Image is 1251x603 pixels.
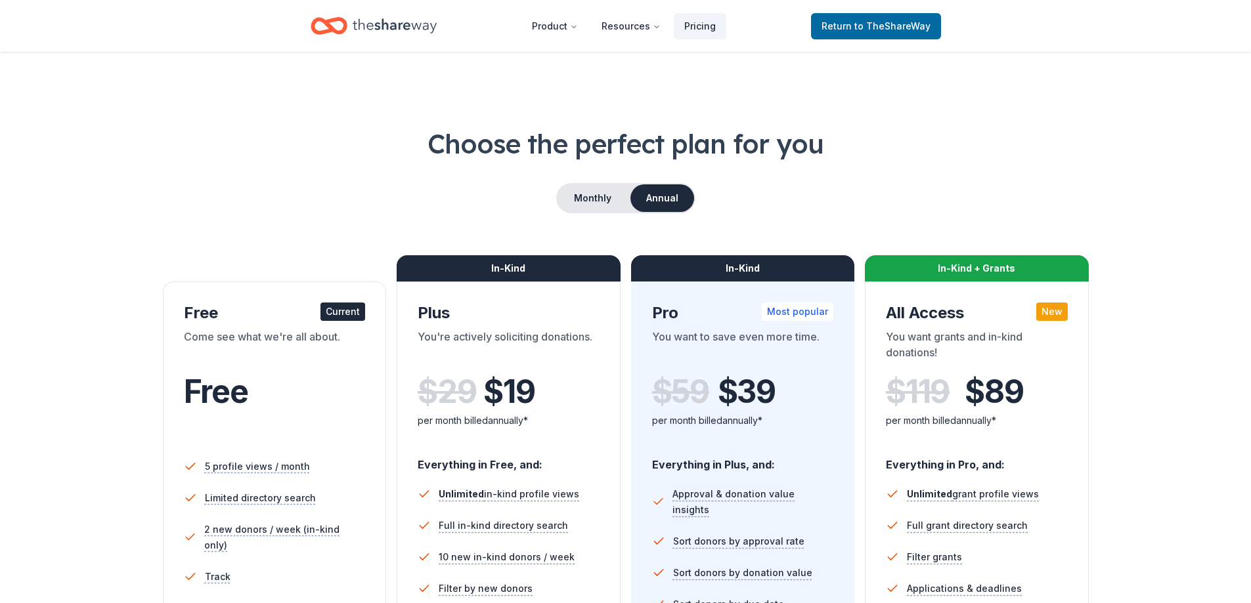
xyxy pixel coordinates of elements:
[811,13,941,39] a: Returnto TheShareWay
[311,10,437,41] a: Home
[854,20,931,31] span: to TheShareWay
[418,302,600,323] div: Plus
[907,518,1028,533] span: Full grant directory search
[1036,302,1068,321] div: New
[439,488,579,499] span: in-kind profile views
[718,373,776,410] span: $ 39
[418,446,600,473] div: Everything in Free, and:
[630,184,694,212] button: Annual
[205,459,310,474] span: 5 profile views / month
[53,125,1198,162] h1: Choose the perfect plan for you
[652,446,834,473] div: Everything in Plus, and:
[965,373,1023,410] span: $ 89
[184,302,366,323] div: Free
[439,488,484,499] span: Unlimited
[652,413,834,428] div: per month billed annually*
[418,329,600,365] div: You're actively soliciting donations.
[439,518,568,533] span: Full in-kind directory search
[822,18,931,34] span: Return
[521,10,726,41] nav: Main
[672,486,833,518] span: Approval & donation value insights
[907,581,1022,596] span: Applications & deadlines
[886,446,1068,473] div: Everything in Pro, and:
[652,329,834,365] div: You want to save even more time.
[558,184,628,212] button: Monthly
[205,569,230,585] span: Track
[483,373,535,410] span: $ 19
[631,255,855,281] div: In-Kind
[439,549,575,565] span: 10 new in-kind donors / week
[886,329,1068,365] div: You want grants and in-kind donations!
[865,255,1089,281] div: In-Kind + Grants
[652,302,834,323] div: Pro
[907,549,962,565] span: Filter grants
[673,565,812,581] span: Sort donors by donation value
[204,522,365,553] span: 2 new donors / week (in-kind only)
[673,533,804,549] span: Sort donors by approval rate
[397,255,621,281] div: In-Kind
[907,488,952,499] span: Unlimited
[205,490,316,506] span: Limited directory search
[591,13,671,39] button: Resources
[184,329,366,365] div: Come see what we're all about.
[418,413,600,428] div: per month billed annually*
[886,413,1068,428] div: per month billed annually*
[886,302,1068,323] div: All Access
[320,302,365,321] div: Current
[439,581,533,596] span: Filter by new donors
[762,302,833,321] div: Most popular
[907,488,1039,499] span: grant profile views
[674,13,726,39] a: Pricing
[184,372,248,411] span: Free
[521,13,588,39] button: Product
